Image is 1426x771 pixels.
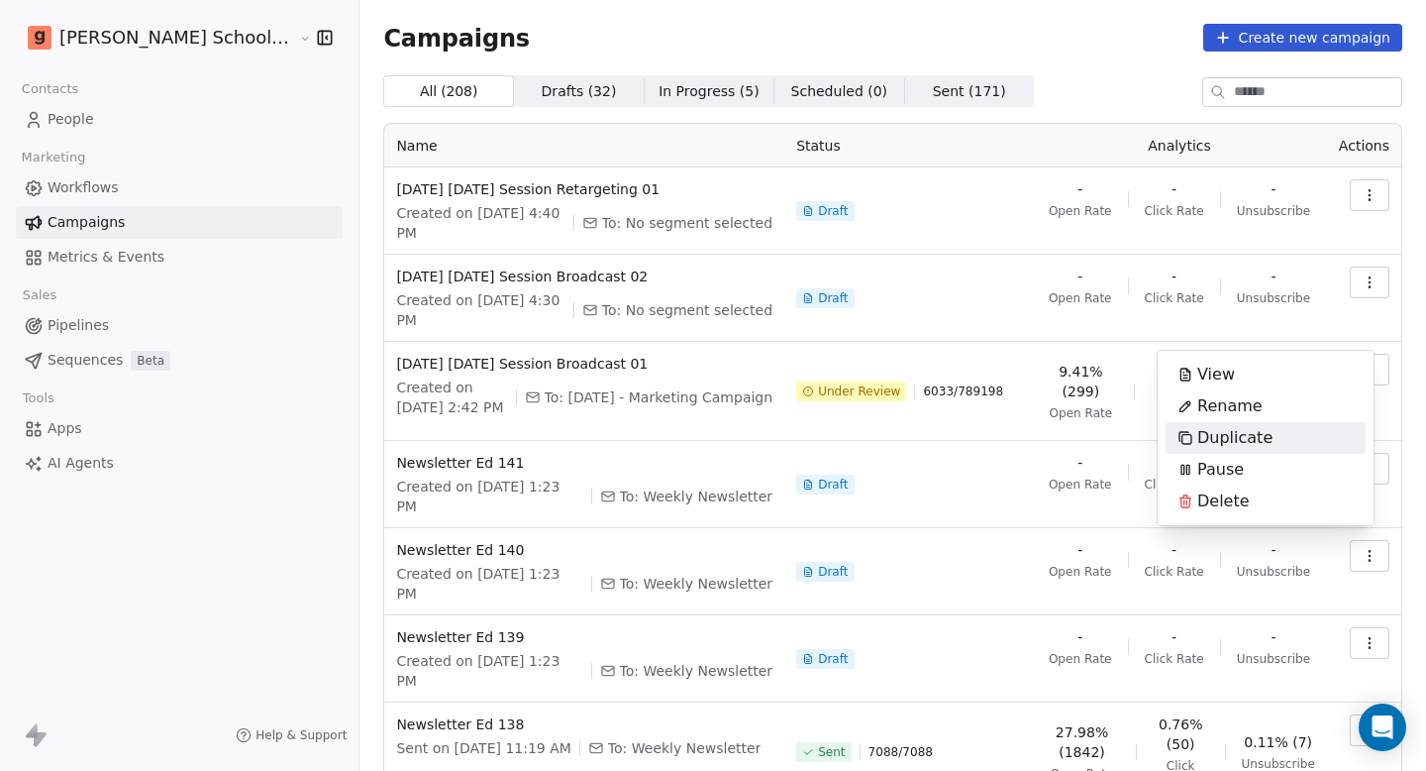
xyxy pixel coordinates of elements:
span: Rename [1197,394,1263,418]
span: Pause [1197,458,1244,482]
span: Delete [1197,490,1250,513]
div: Suggestions [1166,359,1366,517]
span: View [1197,363,1235,386]
span: Duplicate [1197,426,1273,450]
